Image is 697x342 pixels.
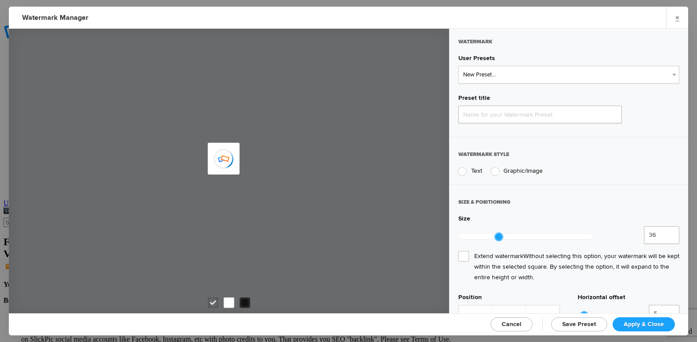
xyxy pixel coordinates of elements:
[458,151,509,166] span: Watermark style
[458,251,679,283] span: Extend watermark
[458,106,622,123] input: Name for your Watermark Preset
[502,320,522,328] span: Cancel
[491,317,533,331] a: Cancel
[562,320,596,328] span: Save Preset
[474,252,679,281] span: Without selecting this option, your watermark will be kept within the selected square. By selecti...
[503,167,543,175] span: Graphic/Image
[22,7,444,29] h2: Watermark Manager
[458,38,492,53] span: Watermark
[578,293,625,305] span: Horizontal offset
[471,167,482,175] span: Text
[666,7,688,28] a: ×
[458,199,510,213] span: SIZE & POSITIONING
[458,293,482,305] span: Position
[458,215,470,226] span: Size
[624,320,664,328] span: Apply & Close
[551,317,607,331] a: Save Preset
[613,317,675,331] a: Apply & Close
[458,94,490,106] span: Preset title
[458,54,495,66] span: User Presets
